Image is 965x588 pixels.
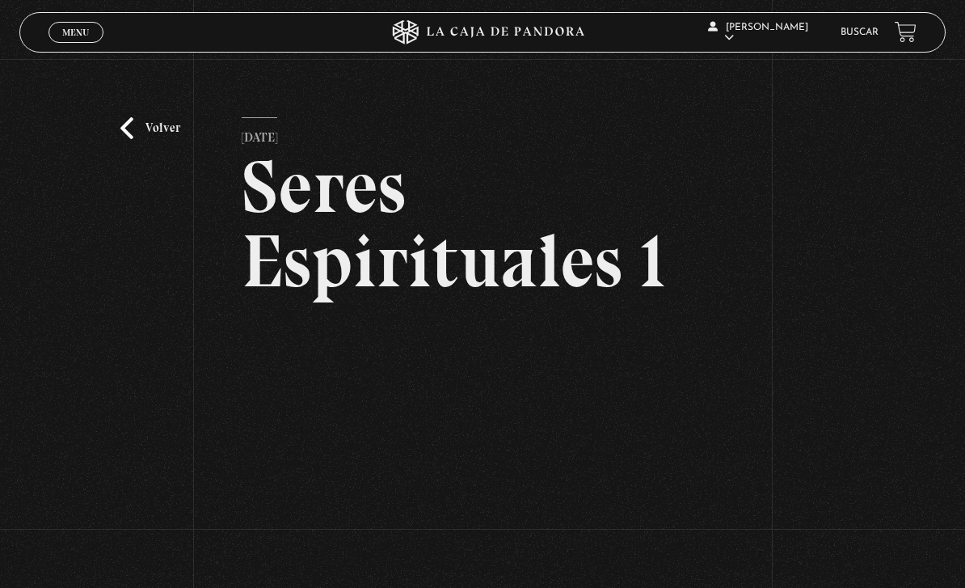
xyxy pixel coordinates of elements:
h2: Seres Espirituales 1 [242,150,723,298]
span: Menu [62,27,89,37]
p: [DATE] [242,117,277,150]
a: Volver [120,117,180,139]
span: Cerrar [57,40,95,52]
a: Buscar [841,27,879,37]
span: [PERSON_NAME] [708,23,808,43]
a: View your shopping cart [895,21,917,43]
